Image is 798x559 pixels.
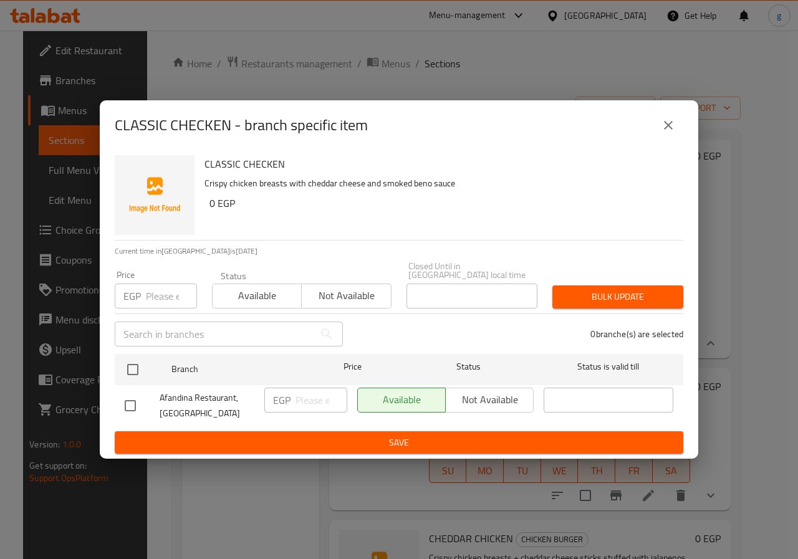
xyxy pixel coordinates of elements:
[590,328,683,340] p: 0 branche(s) are selected
[115,322,314,346] input: Search in branches
[212,284,302,308] button: Available
[273,393,291,408] p: EGP
[209,194,673,212] h6: 0 EGP
[115,155,195,235] img: CLASSIC CHECKEN
[160,390,254,421] span: Afandina Restaurant, [GEOGRAPHIC_DATA]
[115,246,683,257] p: Current time in [GEOGRAPHIC_DATA] is [DATE]
[307,287,386,305] span: Not available
[125,435,673,451] span: Save
[296,388,347,413] input: Please enter price
[562,289,673,305] span: Bulk update
[115,431,683,454] button: Save
[204,176,673,191] p: Crispy chicken breasts with cheddar cheese and smoked beno sauce
[171,361,301,377] span: Branch
[653,110,683,140] button: close
[301,284,391,308] button: Not available
[115,115,368,135] h2: CLASSIC CHECKEN - branch specific item
[544,359,673,375] span: Status is valid till
[552,285,683,308] button: Bulk update
[218,287,297,305] span: Available
[404,359,534,375] span: Status
[204,155,673,173] h6: CLASSIC CHECKEN
[123,289,141,303] p: EGP
[311,359,394,375] span: Price
[146,284,197,308] input: Please enter price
